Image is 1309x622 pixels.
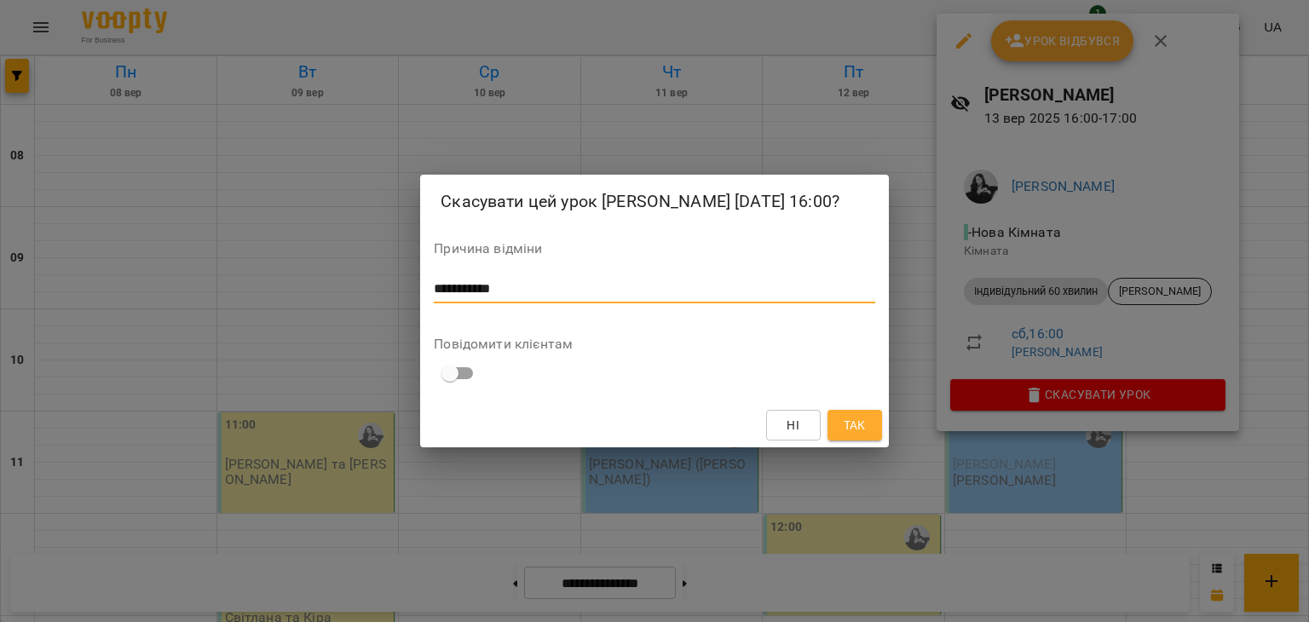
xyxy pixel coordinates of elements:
[787,415,799,435] span: Ні
[441,188,868,215] h2: Скасувати цей урок [PERSON_NAME] [DATE] 16:00?
[434,337,874,351] label: Повідомити клієнтам
[844,415,866,435] span: Так
[827,410,882,441] button: Так
[766,410,821,441] button: Ні
[434,242,874,256] label: Причина відміни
